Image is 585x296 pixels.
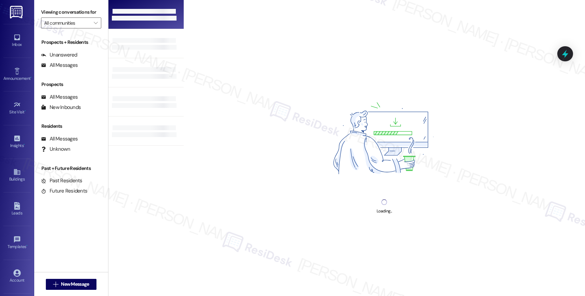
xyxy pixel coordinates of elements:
[10,6,24,18] img: ResiDesk Logo
[53,282,58,287] i: 
[41,177,82,184] div: Past Residents
[3,32,31,50] a: Inbox
[3,234,31,252] a: Templates •
[61,281,89,288] span: New Message
[34,123,108,130] div: Residents
[24,142,25,147] span: •
[3,267,31,286] a: Account
[3,133,31,151] a: Insights •
[26,243,27,248] span: •
[30,75,31,80] span: •
[94,20,97,26] i: 
[34,81,108,88] div: Prospects
[377,208,392,215] div: Loading...
[3,200,31,219] a: Leads
[3,99,31,118] a: Site Visit •
[41,146,70,153] div: Unknown
[41,7,101,17] label: Viewing conversations for
[41,51,77,59] div: Unanswered
[41,187,87,195] div: Future Residents
[41,135,78,143] div: All Messages
[46,279,96,290] button: New Message
[41,104,81,111] div: New Inbounds
[34,165,108,172] div: Past + Future Residents
[34,39,108,46] div: Prospects + Residents
[44,17,90,28] input: All communities
[25,109,26,113] span: •
[41,94,78,101] div: All Messages
[41,62,78,69] div: All Messages
[3,166,31,185] a: Buildings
